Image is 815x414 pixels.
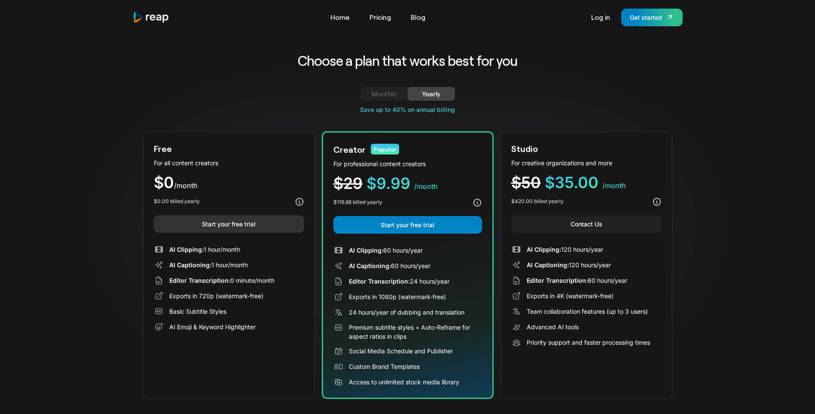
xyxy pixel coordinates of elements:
[527,246,561,253] span: AI Clipping:
[154,142,172,155] div: Free
[511,173,541,192] span: $50
[143,105,672,114] div: Save up to 40% on annual billing
[527,260,611,269] div: 120 hours/year
[527,276,627,285] div: 60 hours/year
[587,10,614,24] a: Log in
[174,181,198,190] span: /month
[333,159,482,168] div: For professional content creators
[511,158,662,167] div: For creative organizations and more
[230,52,585,70] h2: Choose a plan that works best for you
[169,291,263,300] div: Exports in 720p (watermark-free)
[527,261,569,269] span: AI Captioning:
[133,12,170,23] img: reap logo
[169,307,226,316] div: Basic Subtitle Styles
[349,308,464,317] div: 24 hours/year of dubbing and translation
[371,144,399,154] div: Popular
[545,173,598,192] span: $35.00
[365,10,395,24] a: Pricing
[527,322,579,331] div: Advanced AI tools
[371,89,397,99] div: Monthly
[133,12,170,23] a: home
[333,216,482,234] a: Start your free trial
[169,276,275,285] div: 0 minute/month
[326,10,354,24] a: Home
[511,142,538,155] div: Studio
[414,182,438,191] span: /month
[349,247,383,254] span: AI Clipping:
[418,89,445,99] div: Yearly
[154,198,200,205] div: $0.00 billed yearly
[602,181,626,190] span: /month
[527,338,650,347] div: Priority support and faster processing times
[349,377,459,386] div: Access to unlimited stock media library
[511,198,564,205] div: $420.00 billed yearly
[349,262,391,269] span: AI Captioning:
[169,277,230,284] span: Editor Transcription:
[349,323,482,341] div: Premium subtitle styles + Auto-Reframe for aspect ratios in clips
[349,261,430,270] div: 60 hours/year
[154,158,304,167] div: For all content creators
[349,277,449,286] div: 24 hours/year
[333,198,382,206] div: $119.88 billed yearly
[154,175,304,191] div: $0
[349,362,420,371] div: Custom Brand Templates
[169,260,248,269] div: 1 hour/month
[349,346,453,355] div: Social Media Schedule and Publisher
[511,215,662,233] a: Contact Us
[349,246,423,255] div: 60 hours/year
[333,143,366,156] div: Creator
[527,277,588,284] span: Editor Transcription:
[349,278,410,285] span: Editor Transcription:
[333,174,363,193] span: $29
[406,10,430,24] a: Blog
[169,261,211,269] span: AI Captioning:
[527,245,603,254] div: 120 hours/year
[527,307,648,316] div: Team collaboration features (up to 3 users)
[169,322,256,331] div: AI Emoji & Keyword Highlighter
[169,246,204,253] span: AI Clipping:
[349,292,446,301] div: Exports in 1080p (watermark-free)
[527,291,614,300] div: Exports in 4K (watermark-free)
[169,245,240,254] div: 1 hour/month
[154,215,304,233] a: Start your free trial
[366,174,410,193] span: $9.99
[630,13,662,22] div: Get started
[621,9,683,26] a: Get started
